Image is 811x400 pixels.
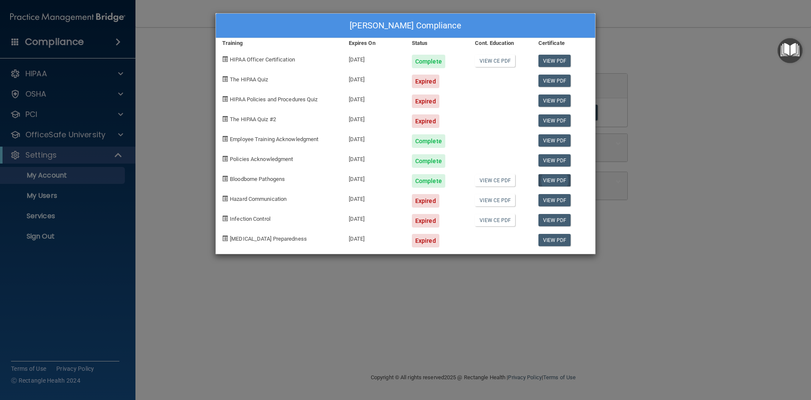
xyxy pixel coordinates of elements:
[342,128,405,148] div: [DATE]
[230,156,293,162] span: Policies Acknowledgment
[342,88,405,108] div: [DATE]
[538,174,571,186] a: View PDF
[412,194,439,208] div: Expired
[342,108,405,128] div: [DATE]
[342,148,405,168] div: [DATE]
[342,168,405,188] div: [DATE]
[538,75,571,87] a: View PDF
[342,38,405,48] div: Expires On
[412,55,445,68] div: Complete
[342,228,405,247] div: [DATE]
[342,188,405,208] div: [DATE]
[538,94,571,107] a: View PDF
[230,196,287,202] span: Hazard Communication
[230,236,307,242] span: [MEDICAL_DATA] Preparedness
[538,214,571,226] a: View PDF
[778,38,803,63] button: Open Resource Center
[412,134,445,148] div: Complete
[230,116,276,122] span: The HIPAA Quiz #2
[230,176,285,182] span: Bloodborne Pathogens
[342,208,405,228] div: [DATE]
[342,68,405,88] div: [DATE]
[412,94,439,108] div: Expired
[412,234,439,247] div: Expired
[412,114,439,128] div: Expired
[475,214,515,226] a: View CE PDF
[412,75,439,88] div: Expired
[475,174,515,186] a: View CE PDF
[230,136,318,142] span: Employee Training Acknowledgment
[532,38,595,48] div: Certificate
[230,76,268,83] span: The HIPAA Quiz
[538,154,571,167] a: View PDF
[342,48,405,68] div: [DATE]
[405,38,469,48] div: Status
[412,174,445,188] div: Complete
[538,114,571,127] a: View PDF
[475,55,515,67] a: View CE PDF
[538,55,571,67] a: View PDF
[230,216,270,222] span: Infection Control
[538,194,571,206] a: View PDF
[230,56,295,63] span: HIPAA Officer Certification
[475,194,515,206] a: View CE PDF
[538,134,571,147] a: View PDF
[469,38,532,48] div: Cont. Education
[216,14,595,38] div: [PERSON_NAME] Compliance
[216,38,342,48] div: Training
[665,340,801,374] iframe: Drift Widget Chat Controller
[412,214,439,228] div: Expired
[412,154,445,168] div: Complete
[538,234,571,246] a: View PDF
[230,96,317,103] span: HIPAA Policies and Procedures Quiz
